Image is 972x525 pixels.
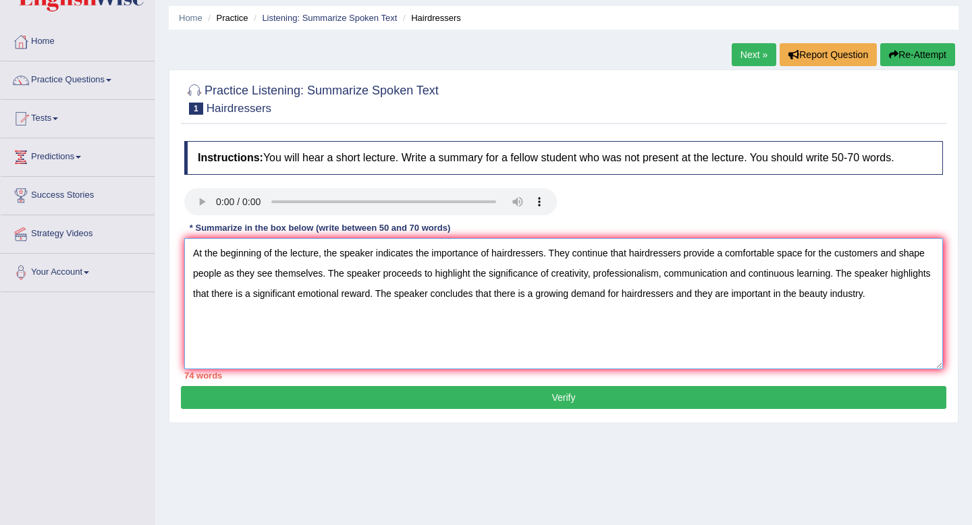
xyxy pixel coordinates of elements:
[732,43,776,66] a: Next »
[207,102,271,115] small: Hairdressers
[1,215,155,249] a: Strategy Videos
[880,43,955,66] button: Re-Attempt
[184,222,456,235] div: * Summarize in the box below (write between 50 and 70 words)
[400,11,461,24] li: Hairdressers
[181,386,946,409] button: Verify
[1,61,155,95] a: Practice Questions
[184,369,943,382] div: 74 words
[1,100,155,134] a: Tests
[184,141,943,175] h4: You will hear a short lecture. Write a summary for a fellow student who was not present at the le...
[1,254,155,287] a: Your Account
[1,138,155,172] a: Predictions
[179,13,202,23] a: Home
[1,23,155,57] a: Home
[780,43,877,66] button: Report Question
[205,11,248,24] li: Practice
[198,152,263,163] b: Instructions:
[184,81,439,115] h2: Practice Listening: Summarize Spoken Text
[262,13,397,23] a: Listening: Summarize Spoken Text
[1,177,155,211] a: Success Stories
[189,103,203,115] span: 1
